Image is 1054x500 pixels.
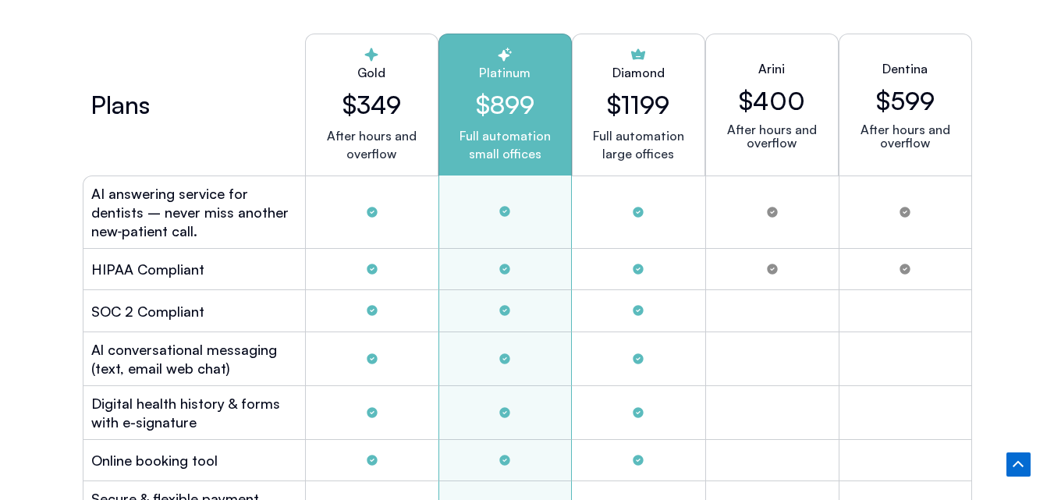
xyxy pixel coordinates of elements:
h2: $599 [876,86,935,115]
p: Full automation large offices [593,127,684,163]
h2: HIPAA Compliant [91,260,204,278]
p: After hours and overflow [719,123,825,150]
h2: $1199 [607,90,669,119]
h2: Al conversational messaging (text, email web chat) [91,340,297,378]
h2: $349 [318,90,425,119]
p: After hours and overflow [318,127,425,163]
h2: Gold [318,63,425,82]
h2: $400 [739,86,805,115]
p: Full automation small offices [452,127,559,163]
h2: Digital health history & forms with e-signature [91,394,297,431]
h2: Dentina [882,59,928,78]
h2: $899 [452,90,559,119]
h2: Online booking tool [91,451,218,470]
h2: Platinum [452,63,559,82]
h2: Plans [90,95,150,114]
h2: AI answering service for dentists – never miss another new‑patient call. [91,184,297,240]
h2: Arini [758,59,785,78]
p: After hours and overflow [852,123,959,150]
h2: SOC 2 Compliant [91,302,204,321]
h2: Diamond [612,63,665,82]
